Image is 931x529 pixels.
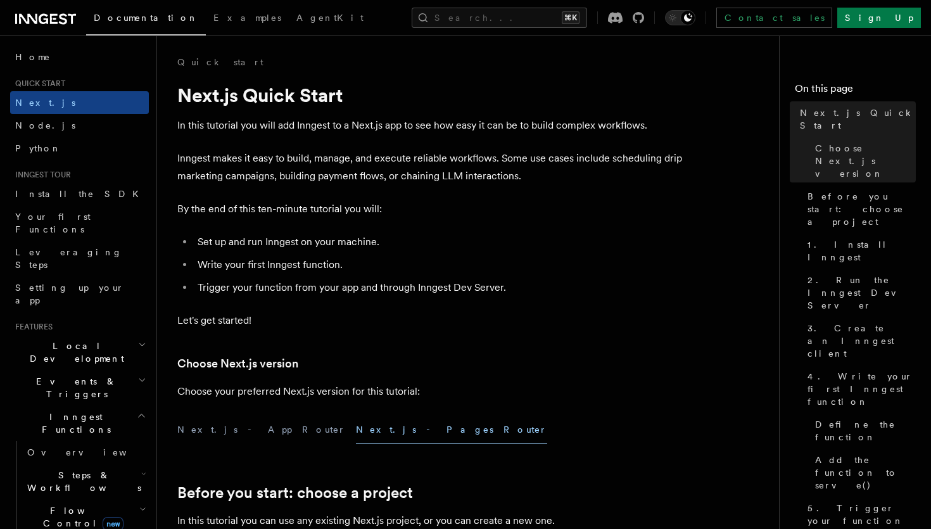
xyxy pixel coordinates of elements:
[807,370,916,408] span: 4. Write your first Inngest function
[10,170,71,180] span: Inngest tour
[10,375,138,400] span: Events & Triggers
[15,189,146,199] span: Install the SDK
[15,51,51,63] span: Home
[795,101,916,137] a: Next.js Quick Start
[802,317,916,365] a: 3. Create an Inngest client
[810,413,916,449] a: Define the function
[15,247,122,270] span: Leveraging Steps
[10,411,137,436] span: Inngest Functions
[10,340,138,365] span: Local Development
[10,370,149,405] button: Events & Triggers
[802,269,916,317] a: 2. Run the Inngest Dev Server
[177,484,413,502] a: Before you start: choose a project
[356,416,547,444] button: Next.js - Pages Router
[802,365,916,413] a: 4. Write your first Inngest function
[800,106,916,132] span: Next.js Quick Start
[15,120,75,131] span: Node.js
[10,91,149,114] a: Next.js
[289,4,371,34] a: AgentKit
[15,212,91,234] span: Your first Functions
[716,8,832,28] a: Contact sales
[10,114,149,137] a: Node.js
[94,13,198,23] span: Documentation
[10,405,149,441] button: Inngest Functions
[665,10,695,25] button: Toggle dark mode
[810,449,916,497] a: Add the function to serve()
[15,283,124,305] span: Setting up your app
[22,441,149,464] a: Overview
[194,279,684,296] li: Trigger your function from your app and through Inngest Dev Server.
[177,150,684,185] p: Inngest makes it easy to build, manage, and execute reliable workflows. Some use cases include sc...
[807,190,916,228] span: Before you start: choose a project
[86,4,206,35] a: Documentation
[562,11,579,24] kbd: ⌘K
[194,256,684,274] li: Write your first Inngest function.
[177,383,684,400] p: Choose your preferred Next.js version for this tutorial:
[206,4,289,34] a: Examples
[807,274,916,312] span: 2. Run the Inngest Dev Server
[815,418,916,443] span: Define the function
[194,233,684,251] li: Set up and run Inngest on your machine.
[177,200,684,218] p: By the end of this ten-minute tutorial you will:
[22,469,141,494] span: Steps & Workflows
[296,13,364,23] span: AgentKit
[177,416,346,444] button: Next.js - App Router
[10,182,149,205] a: Install the SDK
[10,46,149,68] a: Home
[807,238,916,264] span: 1. Install Inngest
[177,84,684,106] h1: Next.js Quick Start
[27,447,158,457] span: Overview
[177,56,263,68] a: Quick start
[213,13,281,23] span: Examples
[177,312,684,329] p: Let's get started!
[10,322,53,332] span: Features
[815,454,916,492] span: Add the function to serve()
[807,322,916,360] span: 3. Create an Inngest client
[837,8,921,28] a: Sign Up
[815,142,916,180] span: Choose Next.js version
[412,8,587,28] button: Search...⌘K
[795,81,916,101] h4: On this page
[177,355,298,373] a: Choose Next.js version
[10,137,149,160] a: Python
[802,185,916,233] a: Before you start: choose a project
[22,464,149,499] button: Steps & Workflows
[177,117,684,134] p: In this tutorial you will add Inngest to a Next.js app to see how easy it can be to build complex...
[10,241,149,276] a: Leveraging Steps
[15,98,75,108] span: Next.js
[10,335,149,370] button: Local Development
[10,79,65,89] span: Quick start
[10,276,149,312] a: Setting up your app
[810,137,916,185] a: Choose Next.js version
[10,205,149,241] a: Your first Functions
[15,143,61,153] span: Python
[802,233,916,269] a: 1. Install Inngest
